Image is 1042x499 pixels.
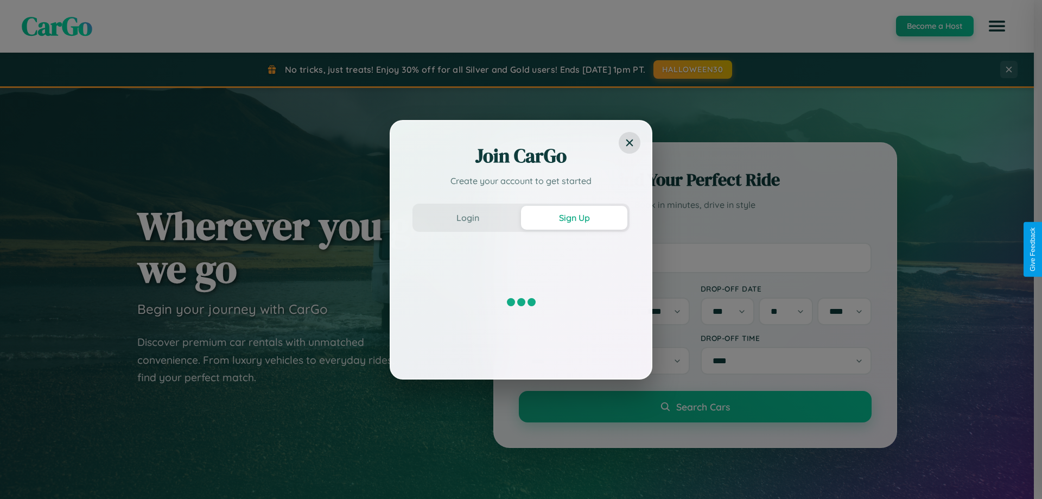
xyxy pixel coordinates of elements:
p: Create your account to get started [412,174,630,187]
div: Give Feedback [1029,228,1037,271]
button: Login [415,206,521,230]
button: Sign Up [521,206,627,230]
h2: Join CarGo [412,143,630,169]
iframe: Intercom live chat [11,462,37,488]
